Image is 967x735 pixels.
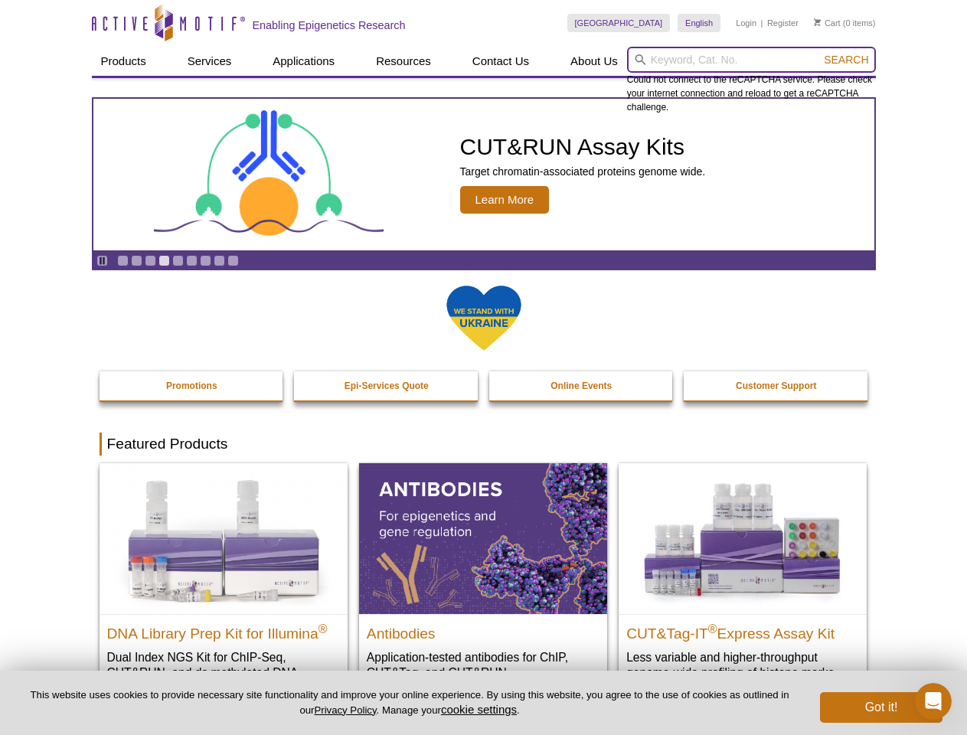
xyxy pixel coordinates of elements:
[463,47,538,76] a: Contact Us
[107,619,340,642] h2: DNA Library Prep Kit for Illumina
[460,136,706,158] h2: CUT&RUN Assay Kits
[367,47,440,76] a: Resources
[567,14,671,32] a: [GEOGRAPHIC_DATA]
[814,14,876,32] li: (0 items)
[814,18,841,28] a: Cart
[100,433,868,456] h2: Featured Products
[819,53,873,67] button: Search
[684,371,869,400] a: Customer Support
[678,14,720,32] a: English
[200,255,211,266] a: Go to slide 7
[178,47,241,76] a: Services
[319,622,328,635] sup: ®
[145,255,156,266] a: Go to slide 3
[367,619,599,642] h2: Antibodies
[100,371,285,400] a: Promotions
[767,18,799,28] a: Register
[154,105,384,245] img: CUT&RUN Assay Kits
[627,47,876,73] input: Keyword, Cat. No.
[93,99,874,250] article: CUT&RUN Assay Kits
[814,18,821,26] img: Your Cart
[550,381,612,391] strong: Online Events
[460,165,706,178] p: Target chromatin-associated proteins genome wide.
[172,255,184,266] a: Go to slide 5
[166,381,217,391] strong: Promotions
[100,463,348,613] img: DNA Library Prep Kit for Illumina
[186,255,198,266] a: Go to slide 6
[100,463,348,710] a: DNA Library Prep Kit for Illumina DNA Library Prep Kit for Illumina® Dual Index NGS Kit for ChIP-...
[736,381,816,391] strong: Customer Support
[441,703,517,716] button: cookie settings
[359,463,607,695] a: All Antibodies Antibodies Application-tested antibodies for ChIP, CUT&Tag, and CUT&RUN.
[824,54,868,66] span: Search
[25,688,795,717] p: This website uses cookies to provide necessary site functionality and improve your online experie...
[92,47,155,76] a: Products
[345,381,429,391] strong: Epi-Services Quote
[626,649,859,681] p: Less variable and higher-throughput genome-wide profiling of histone marks​.
[736,18,756,28] a: Login
[158,255,170,266] a: Go to slide 4
[761,14,763,32] li: |
[107,649,340,696] p: Dual Index NGS Kit for ChIP-Seq, CUT&RUN, and ds methylated DNA assays.
[359,463,607,613] img: All Antibodies
[619,463,867,613] img: CUT&Tag-IT® Express Assay Kit
[446,284,522,352] img: We Stand With Ukraine
[708,622,717,635] sup: ®
[96,255,108,266] a: Toggle autoplay
[294,371,479,400] a: Epi-Services Quote
[263,47,344,76] a: Applications
[627,47,876,114] div: Could not connect to the reCAPTCHA service. Please check your internet connection and reload to g...
[626,619,859,642] h2: CUT&Tag-IT Express Assay Kit
[314,704,376,716] a: Privacy Policy
[253,18,406,32] h2: Enabling Epigenetics Research
[915,683,952,720] iframe: Intercom live chat
[117,255,129,266] a: Go to slide 1
[214,255,225,266] a: Go to slide 8
[820,692,942,723] button: Got it!
[561,47,627,76] a: About Us
[131,255,142,266] a: Go to slide 2
[227,255,239,266] a: Go to slide 9
[619,463,867,695] a: CUT&Tag-IT® Express Assay Kit CUT&Tag-IT®Express Assay Kit Less variable and higher-throughput ge...
[489,371,675,400] a: Online Events
[367,649,599,681] p: Application-tested antibodies for ChIP, CUT&Tag, and CUT&RUN.
[93,99,874,250] a: CUT&RUN Assay Kits CUT&RUN Assay Kits Target chromatin-associated proteins genome wide. Learn More
[460,186,550,214] span: Learn More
